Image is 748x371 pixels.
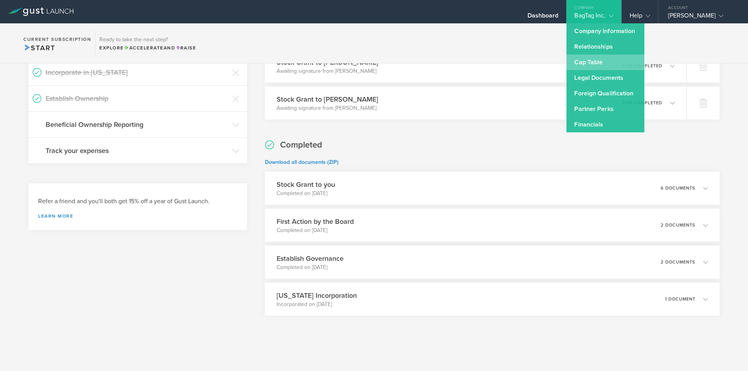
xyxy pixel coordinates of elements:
span: Accelerate [124,45,164,51]
h3: Ready to take the next step? [99,37,196,42]
h3: Establish Governance [277,253,344,264]
div: BagTag Inc. [574,12,613,23]
p: 6 documents [661,186,695,190]
h3: Stock Grant to you [277,179,335,190]
div: Explore [99,44,196,51]
h3: Refer a friend and you'll both get 15% off a year of Gust Launch. [38,197,237,206]
h3: First Action by the Board [277,216,354,227]
p: Incorporated on [DATE] [277,301,357,308]
div: Dashboard [527,12,559,23]
p: Awaiting signature from [PERSON_NAME] [277,104,378,112]
a: Download all documents (ZIP) [265,159,339,165]
span: Raise [175,45,196,51]
p: Completed on [DATE] [277,264,344,271]
h2: Current Subscription [23,37,91,42]
iframe: Chat Widget [709,334,748,371]
h2: Completed [280,139,322,151]
span: Start [23,44,55,52]
h3: Stock Grant to [PERSON_NAME] [277,94,378,104]
div: Help [630,12,650,23]
h3: Establish Ownership [46,93,228,104]
p: 2 documents [661,223,695,227]
a: Learn more [38,214,237,218]
span: and [124,45,176,51]
p: Awaiting signature from [PERSON_NAME] [277,67,378,75]
p: 1 document [665,297,695,301]
h3: Incorporate in [US_STATE] [46,67,228,77]
div: [PERSON_NAME] [668,12,734,23]
h3: Track your expenses [46,146,228,156]
h3: Beneficial Ownership Reporting [46,120,228,130]
p: Completed on [DATE] [277,190,335,197]
div: Ready to take the next step?ExploreAccelerateandRaise [95,31,200,55]
p: Completed on [DATE] [277,227,354,234]
p: 2 documents [661,260,695,264]
h3: [US_STATE] Incorporation [277,290,357,301]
